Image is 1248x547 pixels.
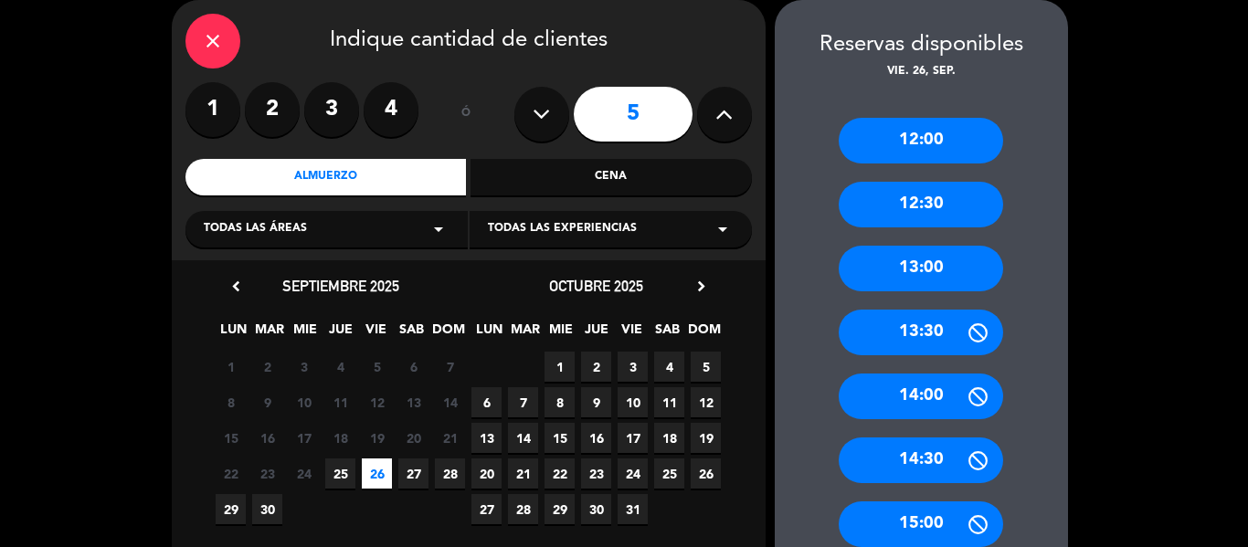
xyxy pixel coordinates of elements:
span: 22 [545,458,575,489]
i: close [202,30,224,52]
span: 23 [581,458,611,489]
span: 22 [216,458,246,489]
span: 3 [289,352,319,382]
span: 5 [362,352,392,382]
span: 9 [581,387,611,417]
span: Todas las áreas [204,220,307,238]
span: JUE [325,319,355,349]
span: 21 [508,458,538,489]
span: 30 [252,494,282,524]
span: 26 [691,458,721,489]
span: 20 [398,423,428,453]
span: DOM [432,319,462,349]
span: VIE [361,319,391,349]
span: 11 [325,387,355,417]
i: arrow_drop_down [712,218,734,240]
span: 15 [545,423,575,453]
div: 14:00 [839,373,1003,419]
span: 2 [252,352,282,382]
span: VIE [617,319,647,349]
span: Todas las experiencias [488,220,637,238]
div: Cena [471,159,752,195]
span: 3 [618,352,648,382]
span: 24 [289,458,319,489]
span: 26 [362,458,392,489]
span: 24 [618,458,648,489]
span: JUE [581,319,611,349]
span: 1 [545,352,575,382]
i: arrow_drop_down [428,218,449,240]
span: 10 [289,387,319,417]
i: chevron_right [692,277,711,296]
span: 9 [252,387,282,417]
span: 14 [435,387,465,417]
div: vie. 26, sep. [775,63,1068,81]
span: 17 [618,423,648,453]
span: 19 [691,423,721,453]
span: 18 [654,423,684,453]
label: 2 [245,82,300,137]
div: 12:30 [839,182,1003,227]
span: 27 [471,494,502,524]
label: 1 [185,82,240,137]
span: 1 [216,352,246,382]
span: 13 [398,387,428,417]
label: 3 [304,82,359,137]
span: 4 [654,352,684,382]
span: 16 [581,423,611,453]
span: DOM [688,319,718,349]
span: 11 [654,387,684,417]
span: 4 [325,352,355,382]
div: Indique cantidad de clientes [185,14,752,68]
span: LUN [218,319,249,349]
span: 30 [581,494,611,524]
div: 13:00 [839,246,1003,291]
span: 20 [471,458,502,489]
span: 23 [252,458,282,489]
span: 31 [618,494,648,524]
div: Reservas disponibles [775,27,1068,63]
span: SAB [397,319,427,349]
span: 16 [252,423,282,453]
div: 12:00 [839,118,1003,163]
span: 12 [362,387,392,417]
div: 13:30 [839,310,1003,355]
span: 28 [435,458,465,489]
span: 18 [325,423,355,453]
div: ó [437,82,496,146]
span: 29 [545,494,575,524]
span: MIE [290,319,320,349]
span: 27 [398,458,428,489]
span: 12 [691,387,721,417]
span: 29 [216,494,246,524]
span: 2 [581,352,611,382]
span: MAR [510,319,540,349]
span: 7 [508,387,538,417]
span: 14 [508,423,538,453]
span: septiembre 2025 [282,277,399,295]
span: octubre 2025 [549,277,643,295]
span: 28 [508,494,538,524]
span: 8 [216,387,246,417]
span: 19 [362,423,392,453]
span: 15 [216,423,246,453]
span: MIE [545,319,576,349]
span: 6 [398,352,428,382]
span: 7 [435,352,465,382]
span: LUN [474,319,504,349]
div: 15:00 [839,501,1003,547]
span: 25 [654,458,684,489]
span: 17 [289,423,319,453]
span: 5 [691,352,721,382]
label: 4 [364,82,418,137]
span: 8 [545,387,575,417]
div: 14:30 [839,437,1003,483]
div: Almuerzo [185,159,467,195]
span: 21 [435,423,465,453]
span: 6 [471,387,502,417]
span: 13 [471,423,502,453]
span: 10 [618,387,648,417]
span: 25 [325,458,355,489]
span: SAB [652,319,682,349]
span: MAR [254,319,284,349]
